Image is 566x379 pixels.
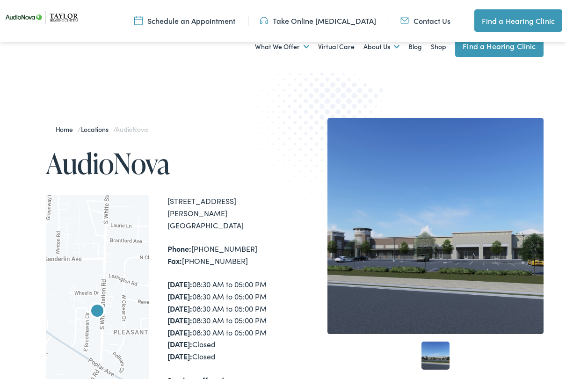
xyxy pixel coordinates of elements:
a: Locations [81,124,113,134]
a: 1 [421,342,450,370]
div: 08:30 AM to 05:00 PM 08:30 AM to 05:00 PM 08:30 AM to 05:00 PM 08:30 AM to 05:00 PM 08:30 AM to 0... [167,278,283,362]
strong: [DATE]: [167,303,192,313]
div: AudioNova [82,297,112,327]
strong: [DATE]: [167,279,192,289]
a: Find a Hearing Clinic [455,35,543,57]
a: About Us [363,29,399,64]
a: Blog [408,29,422,64]
strong: [DATE]: [167,339,192,349]
a: Schedule an Appointment [134,15,235,26]
h1: AudioNova [46,148,283,179]
span: AudioNova [116,124,147,134]
a: Shop [431,29,446,64]
strong: [DATE]: [167,327,192,337]
a: Home [56,124,78,134]
strong: Phone: [167,243,191,254]
img: utility icon [134,15,143,26]
a: What We Offer [255,29,309,64]
a: Contact Us [400,15,450,26]
div: [PHONE_NUMBER] [PHONE_NUMBER] [167,243,283,267]
img: utility icon [260,15,268,26]
strong: [DATE]: [167,351,192,361]
strong: [DATE]: [167,315,192,325]
a: Take Online [MEDICAL_DATA] [260,15,376,26]
div: [STREET_ADDRESS][PERSON_NAME] [GEOGRAPHIC_DATA] [167,195,283,231]
span: / / [56,124,148,134]
img: utility icon [400,15,409,26]
strong: [DATE]: [167,291,192,301]
a: Virtual Care [318,29,355,64]
a: Find a Hearing Clinic [474,9,562,32]
strong: Fax: [167,255,182,266]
